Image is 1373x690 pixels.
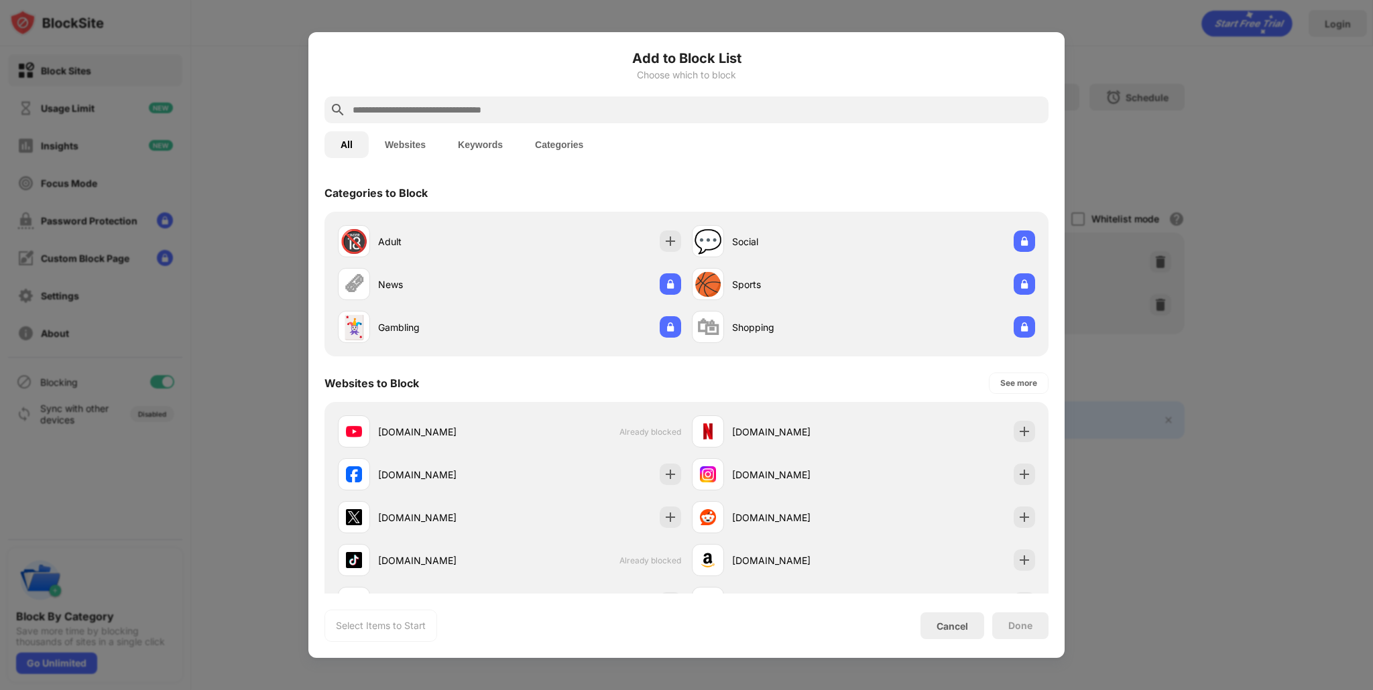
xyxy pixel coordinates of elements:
div: Gambling [378,320,510,334]
div: See more [1000,376,1037,390]
div: Adult [378,234,510,249]
div: Choose which to block [324,70,1049,80]
div: 🔞 [340,228,368,255]
h6: Add to Block List [324,48,1049,68]
div: [DOMAIN_NAME] [732,553,863,567]
div: [DOMAIN_NAME] [378,425,510,439]
button: All [324,131,369,158]
button: Categories [519,131,599,158]
div: [DOMAIN_NAME] [732,425,863,439]
img: favicons [346,552,362,568]
div: 🏀 [694,271,722,298]
div: [DOMAIN_NAME] [378,553,510,567]
img: favicons [700,423,716,439]
button: Keywords [442,131,519,158]
div: Categories to Block [324,186,428,200]
div: News [378,277,510,291]
div: Shopping [732,320,863,334]
div: 💬 [694,228,722,255]
button: Websites [369,131,442,158]
img: favicons [700,552,716,568]
div: Websites to Block [324,376,419,390]
div: Select Items to Start [336,619,426,632]
img: search.svg [330,102,346,118]
div: Sports [732,277,863,291]
img: favicons [346,423,362,439]
img: favicons [346,466,362,482]
div: Social [732,234,863,249]
img: favicons [700,509,716,525]
div: [DOMAIN_NAME] [378,510,510,525]
div: 🗞 [343,271,365,298]
div: Done [1008,620,1032,631]
span: Already blocked [619,427,681,437]
div: [DOMAIN_NAME] [732,468,863,482]
div: 🛍 [697,314,719,341]
div: [DOMAIN_NAME] [732,510,863,525]
div: [DOMAIN_NAME] [378,468,510,482]
img: favicons [346,509,362,525]
div: Cancel [937,620,968,632]
span: Already blocked [619,555,681,565]
img: favicons [700,466,716,482]
div: 🃏 [340,314,368,341]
